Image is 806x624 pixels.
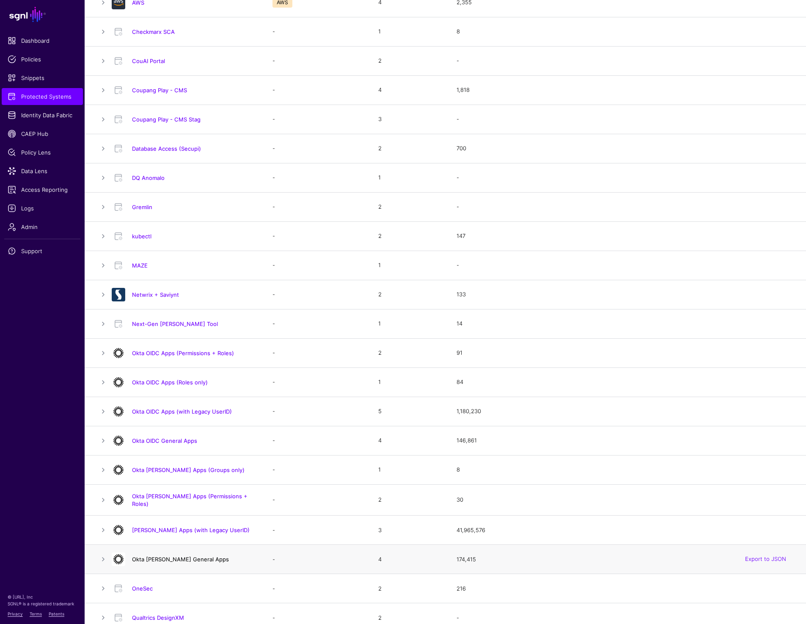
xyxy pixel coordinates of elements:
a: Okta OIDC General Apps [132,437,197,444]
a: Admin [2,218,83,235]
td: 1 [370,309,448,338]
a: Policies [2,51,83,68]
a: Logs [2,200,83,217]
td: 2 [370,280,448,309]
a: Next-Gen [PERSON_NAME] Tool [132,320,218,327]
td: - [264,545,370,574]
a: Coupang Play - CMS [132,87,187,94]
td: 2 [370,574,448,603]
img: svg+xml;base64,PHN2ZyB3aWR0aD0iNjQiIGhlaWdodD0iNjQiIHZpZXdCb3g9IjAgMCA2NCA2NCIgZmlsbD0ibm9uZSIgeG... [112,376,125,389]
a: DQ Anomalo [132,174,165,181]
a: Netwrix + Saviynt [132,291,179,298]
img: svg+xml;base64,PHN2ZyB3aWR0aD0iNjQiIGhlaWdodD0iNjQiIHZpZXdCb3g9IjAgMCA2NCA2NCIgZmlsbD0ibm9uZSIgeG... [112,405,125,418]
div: 41,965,576 [457,526,792,535]
span: Dashboard [8,36,77,45]
td: 4 [370,75,448,105]
span: Access Reporting [8,185,77,194]
img: svg+xml;base64,PHN2ZyB3aWR0aD0iNjQiIGhlaWdodD0iNjQiIHZpZXdCb3g9IjAgMCA2NCA2NCIgZmlsbD0ibm9uZSIgeG... [112,523,125,537]
a: Database Access (Secupi) [132,145,201,152]
div: 147 [457,232,792,240]
td: - [264,484,370,515]
a: Privacy [8,611,23,616]
p: © [URL], Inc [8,594,77,600]
span: Logs [8,204,77,213]
a: Qualtrics DesignXM [132,614,184,621]
a: Checkmarx SCA [132,28,175,35]
td: 3 [370,516,448,545]
td: 2 [370,192,448,221]
img: svg+xml;base64,PHN2ZyB3aWR0aD0iNjQiIGhlaWdodD0iNjQiIHZpZXdCb3g9IjAgMCA2NCA2NCIgZmlsbD0ibm9uZSIgeG... [112,493,125,507]
td: - [264,516,370,545]
div: - [457,261,792,270]
a: Dashboard [2,32,83,49]
div: 146,861 [457,436,792,445]
td: 1 [370,251,448,280]
a: Okta OIDC Apps (Roles only) [132,379,208,386]
td: - [264,574,370,603]
td: - [264,163,370,192]
span: CAEP Hub [8,130,77,138]
span: Policies [8,55,77,64]
td: - [264,221,370,251]
span: Data Lens [8,167,77,175]
a: MAZE [132,262,148,269]
div: 91 [457,349,792,357]
a: Snippets [2,69,83,86]
div: 8 [457,466,792,474]
td: - [264,309,370,338]
td: - [264,251,370,280]
a: Gremlin [132,204,152,210]
div: 700 [457,144,792,153]
a: Okta [PERSON_NAME] Apps (Groups only) [132,467,245,473]
div: - [457,115,792,124]
td: 1 [370,455,448,484]
div: - [457,174,792,182]
span: Admin [8,223,77,231]
td: 4 [370,426,448,455]
td: - [264,338,370,367]
p: SGNL® is a registered trademark [8,600,77,607]
img: svg+xml;base64,PHN2ZyB3aWR0aD0iNjQiIGhlaWdodD0iNjQiIHZpZXdCb3g9IjAgMCA2NCA2NCIgZmlsbD0ibm9uZSIgeG... [112,463,125,477]
a: OneSec [132,585,153,592]
div: 14 [457,320,792,328]
a: Okta [PERSON_NAME] Apps (Permissions + Roles) [132,493,248,507]
td: 1 [370,163,448,192]
td: 1 [370,367,448,397]
td: 2 [370,46,448,75]
a: Coupang Play - CMS Stag [132,116,201,123]
a: Access Reporting [2,181,83,198]
a: Okta OIDC Apps (Permissions + Roles) [132,350,234,356]
div: 8 [457,28,792,36]
a: Patents [49,611,64,616]
a: Okta OIDC Apps (with Legacy UserID) [132,408,232,415]
a: kubectl [132,233,151,240]
a: Data Lens [2,163,83,179]
a: [PERSON_NAME] Apps (with Legacy UserID) [132,527,250,533]
td: 2 [370,338,448,367]
div: 216 [457,585,792,593]
span: Snippets [8,74,77,82]
div: - [457,614,792,622]
a: Policy Lens [2,144,83,161]
div: 133 [457,290,792,299]
td: 2 [370,134,448,163]
div: - [457,57,792,65]
span: Policy Lens [8,148,77,157]
td: - [264,397,370,426]
span: Support [8,247,77,255]
img: svg+xml;base64,PHN2ZyB3aWR0aD0iNjQiIGhlaWdodD0iNjQiIHZpZXdCb3g9IjAgMCA2NCA2NCIgZmlsbD0ibm9uZSIgeG... [112,434,125,447]
td: 5 [370,397,448,426]
a: CAEP Hub [2,125,83,142]
td: - [264,17,370,46]
div: - [457,203,792,211]
img: svg+xml;base64,PHN2ZyB3aWR0aD0iNjQiIGhlaWdodD0iNjQiIHZpZXdCb3g9IjAgMCA2NCA2NCIgZmlsbD0ibm9uZSIgeG... [112,346,125,360]
div: 84 [457,378,792,387]
td: - [264,280,370,309]
a: Protected Systems [2,88,83,105]
td: - [264,455,370,484]
a: Terms [30,611,42,616]
div: 174,415 [457,555,792,564]
div: 30 [457,496,792,504]
td: 1 [370,17,448,46]
td: - [264,426,370,455]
